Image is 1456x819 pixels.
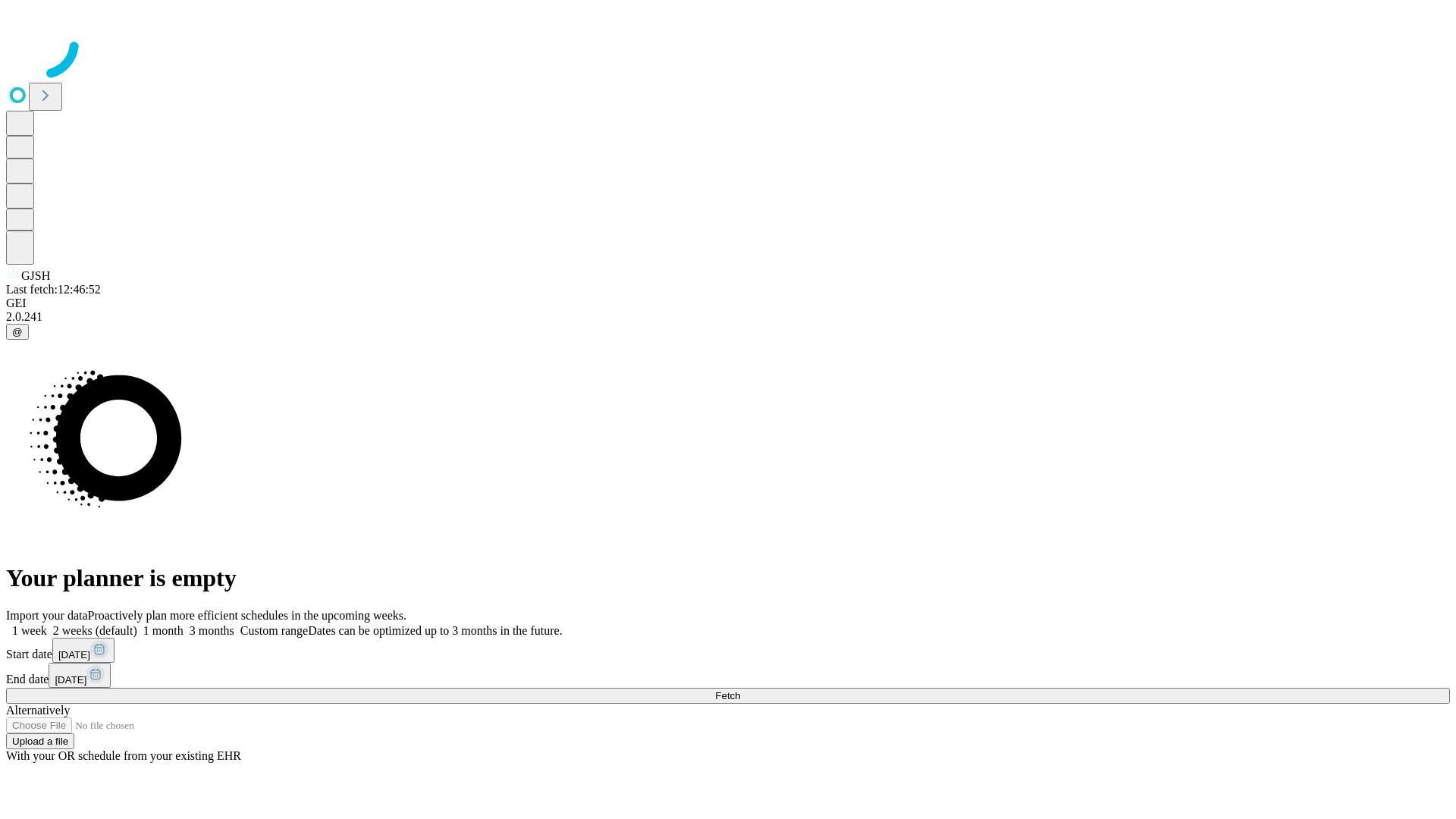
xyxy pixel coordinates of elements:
[58,649,90,661] span: [DATE]
[6,324,29,340] button: @
[190,624,234,637] span: 3 months
[6,609,88,622] span: Import your data
[240,624,308,637] span: Custom range
[6,297,1450,310] div: GEI
[55,674,86,686] span: [DATE]
[308,624,562,637] span: Dates can be optimized up to 3 months in the future.
[52,638,115,663] button: [DATE]
[6,638,1450,663] div: Start date
[88,609,406,622] span: Proactively plan more efficient schedules in the upcoming weeks.
[143,624,184,637] span: 1 month
[12,624,47,637] span: 1 week
[6,283,101,296] span: Last fetch: 12:46:52
[6,704,70,717] span: Alternatively
[6,749,241,762] span: With your OR schedule from your existing EHR
[6,733,74,749] button: Upload a file
[6,663,1450,688] div: End date
[12,326,23,337] span: @
[6,688,1450,704] button: Fetch
[6,564,1450,592] h1: Your planner is empty
[21,269,50,282] span: GJSH
[6,310,1450,324] div: 2.0.241
[49,663,111,688] button: [DATE]
[53,624,137,637] span: 2 weeks (default)
[715,690,740,701] span: Fetch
